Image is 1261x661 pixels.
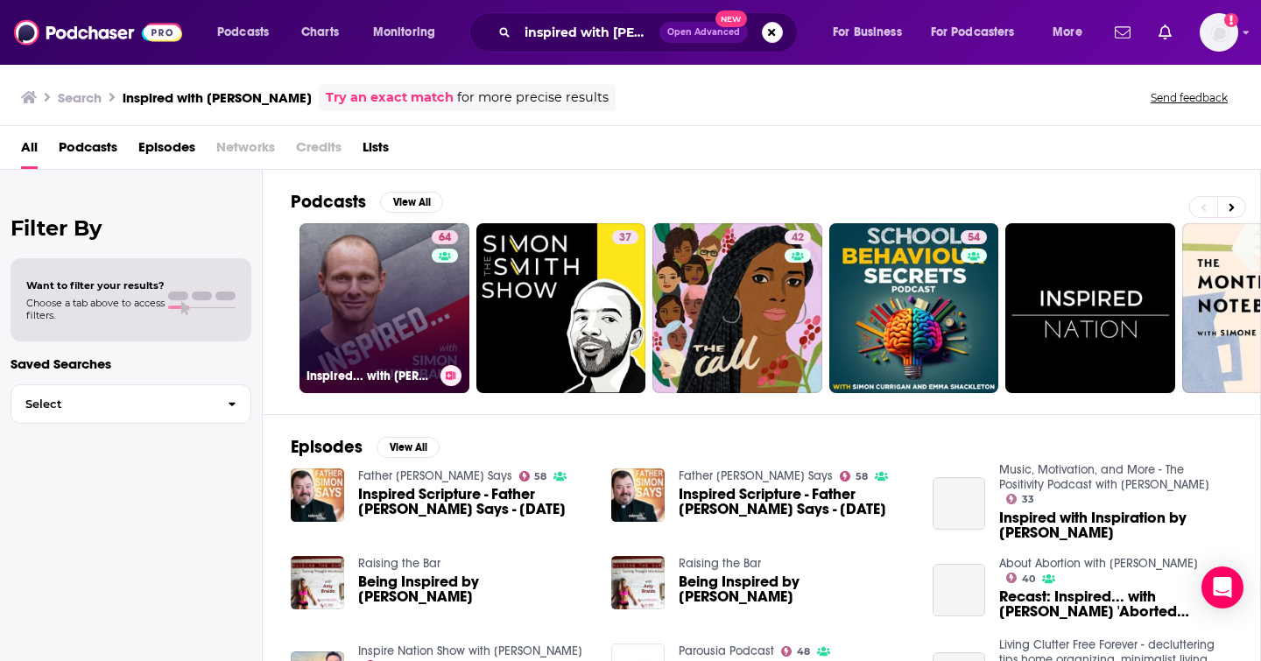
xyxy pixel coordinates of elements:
[59,133,117,169] a: Podcasts
[14,16,182,49] img: Podchaser - Follow, Share and Rate Podcasts
[1152,18,1179,47] a: Show notifications dropdown
[999,462,1209,492] a: Music, Motivation, and More - The Positivity Podcast with Jerald Simon
[679,487,912,517] span: Inspired Scripture - Father [PERSON_NAME] Says - [DATE]
[358,487,591,517] span: Inspired Scripture - Father [PERSON_NAME] Says - [DATE]
[667,28,740,37] span: Open Advanced
[968,229,980,247] span: 54
[679,643,774,658] a: Parousia Podcast
[679,574,912,604] span: Being Inspired by [PERSON_NAME]
[961,230,987,244] a: 54
[1200,13,1238,52] img: User Profile
[476,223,646,393] a: 37
[611,468,665,522] img: Inspired Scripture - Father Simon Says - June 4, 2025
[1224,13,1238,27] svg: Add a profile image
[11,398,214,410] span: Select
[326,88,454,108] a: Try an exact match
[377,437,440,458] button: View All
[1006,573,1035,583] a: 40
[715,11,747,27] span: New
[999,510,1232,540] span: Inspired with Inspiration by [PERSON_NAME]
[1200,13,1238,52] button: Show profile menu
[291,191,443,213] a: PodcastsView All
[205,18,292,46] button: open menu
[1108,18,1138,47] a: Show notifications dropdown
[1022,496,1034,503] span: 33
[358,556,440,571] a: Raising the Bar
[797,648,810,656] span: 48
[999,556,1198,571] a: About Abortion with Dave Brennan
[138,133,195,169] a: Episodes
[291,556,344,609] img: Being Inspired by Simon Sinek
[361,18,458,46] button: open menu
[373,20,435,45] span: Monitoring
[679,468,833,483] a: Father Simon Says
[829,223,999,393] a: 54
[792,229,804,247] span: 42
[933,564,986,617] a: Recast: Inspired... with Simon Guillebaud 'Aborted Mission l Dave Brennan'
[358,487,591,517] a: Inspired Scripture - Father Simon Says - June 4, 2025
[11,355,251,372] p: Saved Searches
[999,589,1232,619] a: Recast: Inspired... with Simon Guillebaud 'Aborted Mission l Dave Brennan'
[679,487,912,517] a: Inspired Scripture - Father Simon Says - June 4, 2025
[785,230,811,244] a: 42
[358,643,582,658] a: Inspire Nation Show with Michael Sandler
[363,133,389,169] a: Lists
[291,436,440,458] a: EpisodesView All
[534,473,546,481] span: 58
[679,556,761,571] a: Raising the Bar
[290,18,349,46] a: Charts
[519,471,547,482] a: 58
[840,471,868,482] a: 58
[931,20,1015,45] span: For Podcasters
[1159,230,1168,386] div: 0
[380,192,443,213] button: View All
[58,89,102,106] h3: Search
[1201,566,1243,608] div: Open Intercom Messenger
[919,18,1040,46] button: open menu
[933,477,986,531] a: Inspired with Inspiration by Jerald Simon
[439,229,451,247] span: 64
[296,133,342,169] span: Credits
[833,20,902,45] span: For Business
[1022,575,1035,583] span: 40
[1040,18,1104,46] button: open menu
[358,468,512,483] a: Father Simon Says
[486,12,814,53] div: Search podcasts, credits, & more...
[291,191,366,213] h2: Podcasts
[457,88,609,108] span: for more precise results
[358,574,591,604] a: Being Inspired by Simon Sinek
[612,230,638,244] a: 37
[518,18,659,46] input: Search podcasts, credits, & more...
[26,297,165,321] span: Choose a tab above to access filters.
[216,133,275,169] span: Networks
[679,574,912,604] a: Being Inspired by Simon Sinek
[1053,20,1082,45] span: More
[26,279,165,292] span: Want to filter your results?
[291,468,344,522] img: Inspired Scripture - Father Simon Says - June 4, 2025
[11,384,251,424] button: Select
[652,223,822,393] a: 42
[123,89,312,106] h3: inspired with [PERSON_NAME]
[781,646,810,657] a: 48
[1145,90,1233,105] button: Send feedback
[821,18,924,46] button: open menu
[611,556,665,609] img: Being Inspired by Simon Sinek
[21,133,38,169] a: All
[11,215,251,241] h2: Filter By
[856,473,868,481] span: 58
[306,369,433,383] h3: Inspired... with [PERSON_NAME]
[1005,223,1175,393] a: 0
[301,20,339,45] span: Charts
[291,436,363,458] h2: Episodes
[299,223,469,393] a: 64Inspired... with [PERSON_NAME]
[432,230,458,244] a: 64
[619,229,631,247] span: 37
